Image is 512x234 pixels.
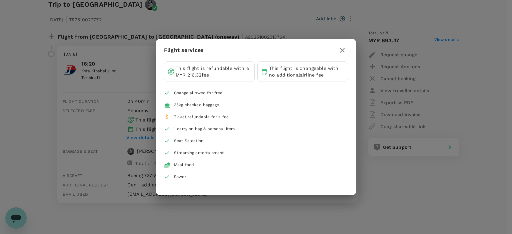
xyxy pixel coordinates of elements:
div: Ticket refundable for a fee [174,114,229,120]
div: Change allowed for free [174,90,222,97]
div: Seat Selection [174,138,203,144]
p: This flight is changeable with no additional [269,65,344,78]
div: 35kg checked baggage [174,102,219,109]
div: Streaming entertainment [174,150,224,156]
p: Flight services [164,46,204,54]
div: Meal food [174,162,194,168]
span: airline fee [300,72,324,78]
span: fee [202,72,209,78]
p: This flight is refundable with a MYR 216.32 [176,65,251,78]
div: 1 carry on bag & personal item [174,126,235,132]
div: Power [174,174,186,180]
